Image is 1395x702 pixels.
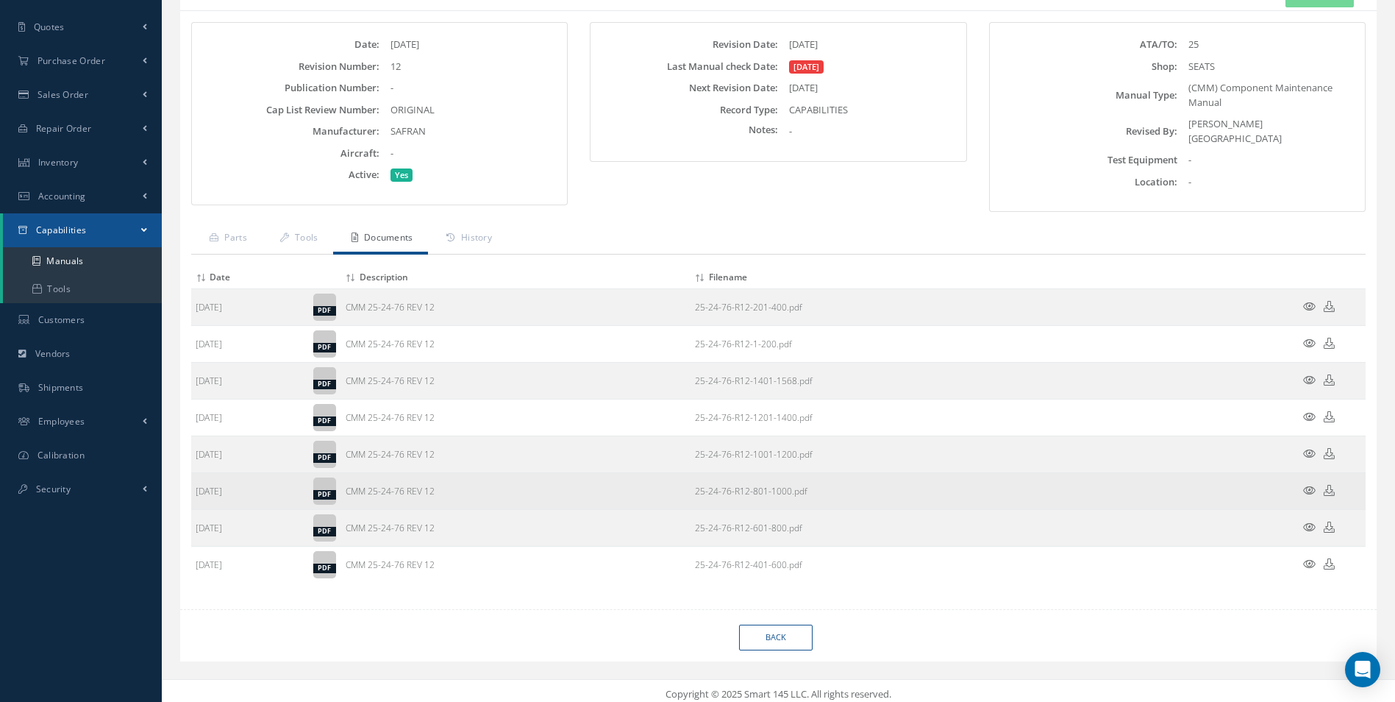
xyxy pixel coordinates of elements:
[38,54,105,67] span: Purchase Order
[1177,153,1361,168] div: -
[38,381,84,394] span: Shipments
[341,363,691,400] td: CMM 25-24-76 REV 12
[341,547,691,584] td: CMM 25-24-76 REV 12
[38,415,85,428] span: Employees
[1324,375,1335,387] a: Download
[993,155,1177,166] label: Test Equipment
[38,313,85,326] span: Customers
[196,104,379,116] label: Cap List Review Number:
[1303,375,1316,387] a: Preview
[1303,522,1316,534] a: Preview
[341,510,691,547] td: CMM 25-24-76 REV 12
[341,400,691,436] td: CMM 25-24-76 REV 12
[1177,38,1361,52] div: 25
[191,436,309,473] td: [DATE]
[379,60,563,74] div: 12
[1324,485,1335,497] a: Download
[993,177,1177,188] label: Location:
[313,453,336,463] div: pdf
[695,448,813,461] a: Download
[191,400,309,436] td: [DATE]
[1324,522,1335,534] a: Download
[191,547,309,584] td: [DATE]
[38,156,79,169] span: Inventory
[341,266,691,289] th: Description
[1324,559,1335,571] a: Download
[594,39,778,50] label: Revision Date:
[691,266,1278,289] th: Filename
[993,61,1177,72] label: Shop:
[38,190,86,202] span: Accounting
[778,81,962,96] div: [DATE]
[428,224,507,255] a: History
[196,169,379,180] label: Active:
[34,21,65,33] span: Quotes
[1303,448,1316,461] a: Preview
[35,347,71,360] span: Vendors
[262,224,333,255] a: Tools
[313,306,336,316] div: pdf
[313,416,336,426] div: pdf
[594,61,778,72] label: Last Manual check Date:
[196,148,379,159] label: Aircraft:
[390,124,426,138] span: SAFRAN
[341,289,691,326] td: CMM 25-24-76 REV 12
[379,146,563,161] div: -
[313,527,336,536] div: pdf
[993,39,1177,50] label: ATA/TO:
[1303,338,1316,350] a: Preview
[739,625,813,650] a: Back
[3,213,162,247] a: Capabilities
[695,485,807,497] a: Download
[176,687,1380,702] div: Copyright © 2025 Smart 145 LLC. All rights reserved.
[36,122,92,135] span: Repair Order
[191,510,309,547] td: [DATE]
[390,169,413,182] span: Yes
[3,247,162,275] a: Manuals
[1345,652,1380,687] div: Open Intercom Messenger
[191,363,309,400] td: [DATE]
[594,104,778,116] label: Record Type:
[341,436,691,473] td: CMM 25-24-76 REV 12
[1324,301,1335,313] a: Download
[38,449,85,461] span: Calibration
[594,124,778,139] label: Notes:
[594,82,778,93] label: Next Revision Date:
[1324,411,1335,424] a: Download
[695,559,802,571] a: Download
[379,81,563,96] div: -
[333,224,428,255] a: Documents
[191,473,309,510] td: [DATE]
[196,39,379,50] label: Date:
[1324,448,1335,461] a: Download
[778,103,962,118] div: CAPABILITIES
[196,82,379,93] label: Publication Number:
[379,38,563,52] div: [DATE]
[341,326,691,363] td: CMM 25-24-76 REV 12
[1177,81,1361,110] div: (CMM) Component Maintenance Manual
[695,338,792,350] a: Download
[196,126,379,137] label: Manufacturer:
[196,61,379,72] label: Revision Number:
[38,88,88,101] span: Sales Order
[1303,411,1316,424] a: Preview
[191,266,309,289] th: Date
[695,522,802,534] a: Download
[778,38,962,52] div: [DATE]
[191,289,309,326] td: [DATE]
[313,564,336,573] div: pdf
[993,126,1177,137] label: Revised By:
[695,375,813,387] a: Download
[1303,485,1316,497] a: Preview
[3,275,162,303] a: Tools
[313,343,336,352] div: pdf
[993,90,1177,101] label: Manual Type:
[789,60,824,74] span: [DATE]
[695,411,813,424] a: Download
[1303,559,1316,571] a: Preview
[313,490,336,500] div: pdf
[1324,338,1335,350] a: Download
[191,326,309,363] td: [DATE]
[313,380,336,389] div: pdf
[191,224,262,255] a: Parts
